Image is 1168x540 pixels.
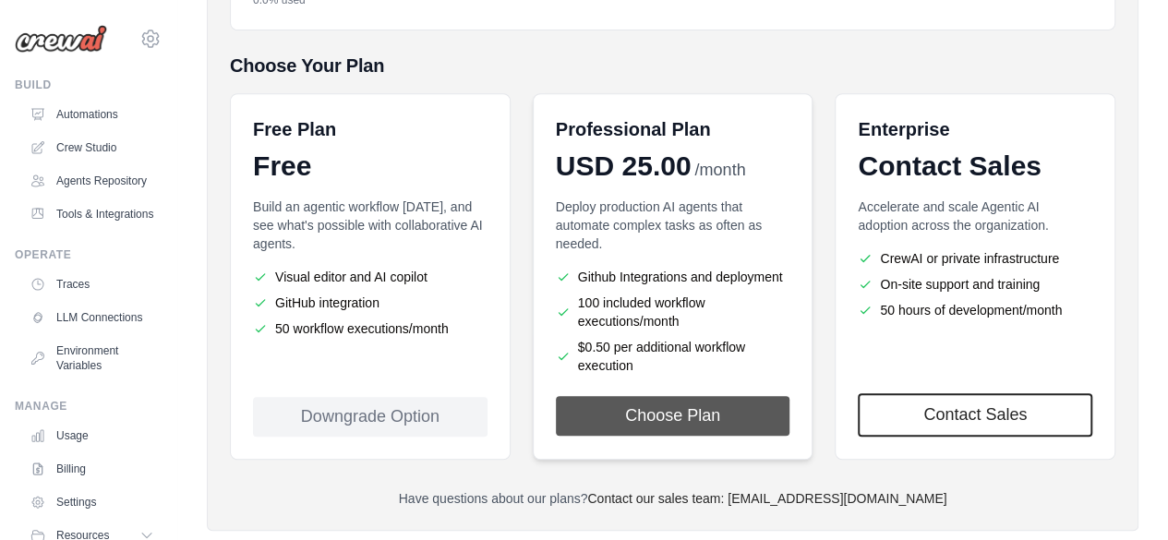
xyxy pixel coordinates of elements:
[858,393,1092,437] a: Contact Sales
[858,275,1092,294] li: On-site support and training
[15,247,162,262] div: Operate
[556,338,790,375] li: $0.50 per additional workflow execution
[253,294,488,312] li: GitHub integration
[22,487,162,517] a: Settings
[858,150,1092,183] div: Contact Sales
[15,78,162,92] div: Build
[556,198,790,253] p: Deploy production AI agents that automate complex tasks as often as needed.
[253,116,336,142] h6: Free Plan
[858,116,1092,142] h6: Enterprise
[230,489,1115,508] p: Have questions about our plans?
[253,268,488,286] li: Visual editor and AI copilot
[253,397,488,437] div: Downgrade Option
[587,491,946,506] a: Contact our sales team: [EMAIL_ADDRESS][DOMAIN_NAME]
[556,116,711,142] h6: Professional Plan
[22,133,162,162] a: Crew Studio
[1076,451,1168,540] iframe: Chat Widget
[22,336,162,380] a: Environment Variables
[22,303,162,332] a: LLM Connections
[15,25,107,53] img: Logo
[253,198,488,253] p: Build an agentic workflow [DATE], and see what's possible with collaborative AI agents.
[556,268,790,286] li: Github Integrations and deployment
[230,53,1115,78] h5: Choose Your Plan
[556,396,790,436] button: Choose Plan
[858,301,1092,319] li: 50 hours of development/month
[694,158,745,183] span: /month
[22,199,162,229] a: Tools & Integrations
[22,166,162,196] a: Agents Repository
[22,454,162,484] a: Billing
[253,319,488,338] li: 50 workflow executions/month
[22,421,162,450] a: Usage
[15,399,162,414] div: Manage
[858,249,1092,268] li: CrewAI or private infrastructure
[22,100,162,129] a: Automations
[858,198,1092,234] p: Accelerate and scale Agentic AI adoption across the organization.
[556,294,790,330] li: 100 included workflow executions/month
[22,270,162,299] a: Traces
[253,150,488,183] div: Free
[556,150,692,183] span: USD 25.00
